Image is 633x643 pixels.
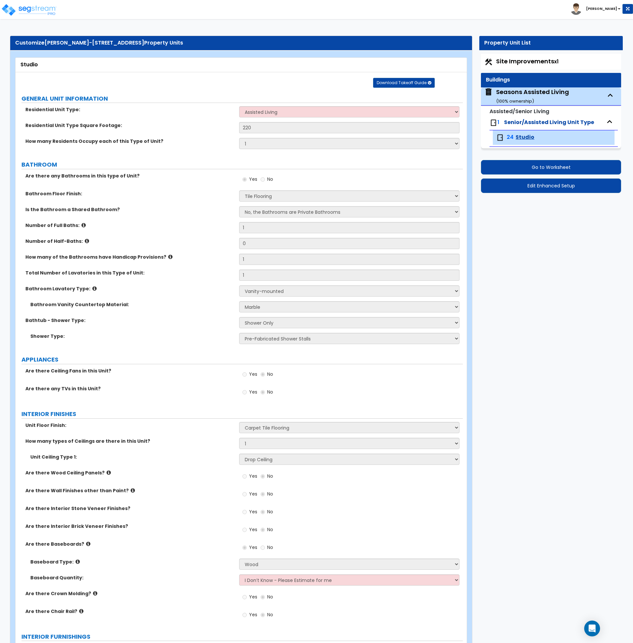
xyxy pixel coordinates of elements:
label: INTERIOR FURNISHINGS [21,632,463,641]
span: No [267,544,273,551]
b: [PERSON_NAME] [586,6,617,11]
input: No [261,594,265,601]
input: Yes [242,611,247,619]
input: Yes [242,491,247,498]
label: Residential Unit Type Square Footage: [25,122,234,129]
div: Open Intercom Messenger [584,621,600,636]
div: Studio [20,61,462,69]
label: Are there Wood Ceiling Panels? [25,469,234,476]
span: Yes [249,526,257,533]
label: Bathroom Lavatory Type: [25,285,234,292]
label: Are there Ceiling Fans in this Unit? [25,368,234,374]
span: 1 [497,118,499,126]
label: How many of the Bathrooms have Handicap Provisions? [25,254,234,260]
span: No [267,491,273,497]
img: door.png [496,134,504,142]
img: avatar.png [570,3,582,15]
input: Yes [242,508,247,516]
label: Residential Unit Type: [25,106,234,113]
label: Total Number of Lavatories in this Type of Unit: [25,270,234,276]
span: Studio [516,134,534,141]
label: Are there Interior Brick Veneer Finishes? [25,523,234,530]
input: No [261,371,265,378]
i: click for more info! [86,541,90,546]
span: Download Takeoff Guide [377,80,427,85]
button: Download Takeoff Guide [373,78,435,88]
img: building.svg [484,88,493,96]
label: Number of Full Baths: [25,222,234,229]
label: Are there Baseboards? [25,541,234,547]
i: click for more info! [92,286,97,291]
i: click for more info! [107,470,111,475]
input: Yes [242,526,247,533]
span: Yes [249,508,257,515]
span: No [267,389,273,395]
input: Yes [242,176,247,183]
span: No [267,176,273,182]
div: Buildings [486,76,616,84]
label: Are there Chair Rail? [25,608,234,615]
input: No [261,526,265,533]
i: click for more info! [168,254,173,259]
span: No [267,526,273,533]
img: Construction.png [484,58,493,66]
span: 24 [507,134,514,141]
span: Site Improvements [496,57,558,65]
i: click for more info! [131,488,135,493]
input: Yes [242,389,247,396]
button: Go to Worksheet [481,160,621,175]
label: How many types of Ceilings are there in this Unit? [25,438,234,444]
span: [PERSON_NAME]-[STREET_ADDRESS] [45,39,144,47]
input: Yes [242,473,247,480]
div: Seasons Assisted Living [496,88,569,105]
span: No [267,371,273,377]
span: Senior/Assisted Living Unit Type [504,118,594,126]
label: GENERAL UNIT INFORMATION [21,94,463,103]
span: Yes [249,176,257,182]
label: How many Residents Occupy each of this Type of Unit? [25,138,234,145]
span: Yes [249,473,257,479]
label: INTERIOR FINISHES [21,410,463,418]
span: No [267,611,273,618]
i: click for more info! [76,559,80,564]
i: click for more info! [93,591,97,596]
input: Yes [242,371,247,378]
span: Yes [249,491,257,497]
span: Yes [249,544,257,551]
div: Property Unit List [484,39,618,47]
span: No [267,508,273,515]
span: Yes [249,611,257,618]
small: ( 100 % ownership) [496,98,534,104]
input: No [261,611,265,619]
label: Are there Crown Molding? [25,590,234,597]
span: No [267,594,273,600]
small: x1 [554,58,558,65]
label: Are there any Bathrooms in this type of Unit? [25,173,234,179]
i: click for more info! [79,609,83,614]
input: Yes [242,594,247,601]
label: BATHROOM [21,160,463,169]
i: click for more info! [85,239,89,243]
label: Unit Floor Finish: [25,422,234,429]
span: No [267,473,273,479]
small: Assisted/Senior Living [490,108,549,115]
input: No [261,473,265,480]
span: Seasons Assisted Living [484,88,569,105]
img: logo_pro_r.png [1,3,57,16]
label: Bathtub - Shower Type: [25,317,234,324]
label: Shower Type: [30,333,234,339]
span: Yes [249,371,257,377]
label: Is the Bathroom a Shared Bathroom? [25,206,234,213]
label: Are there Wall Finishes other than Paint? [25,487,234,494]
span: Yes [249,594,257,600]
input: No [261,544,265,551]
label: Are there Interior Stone Veneer Finishes? [25,505,234,512]
label: APPLIANCES [21,355,463,364]
input: No [261,176,265,183]
label: Bathroom Floor Finish: [25,190,234,197]
img: door.png [490,119,497,127]
i: click for more info! [81,223,86,228]
input: Yes [242,544,247,551]
input: No [261,508,265,516]
label: Unit Ceiling Type 1: [30,454,234,460]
